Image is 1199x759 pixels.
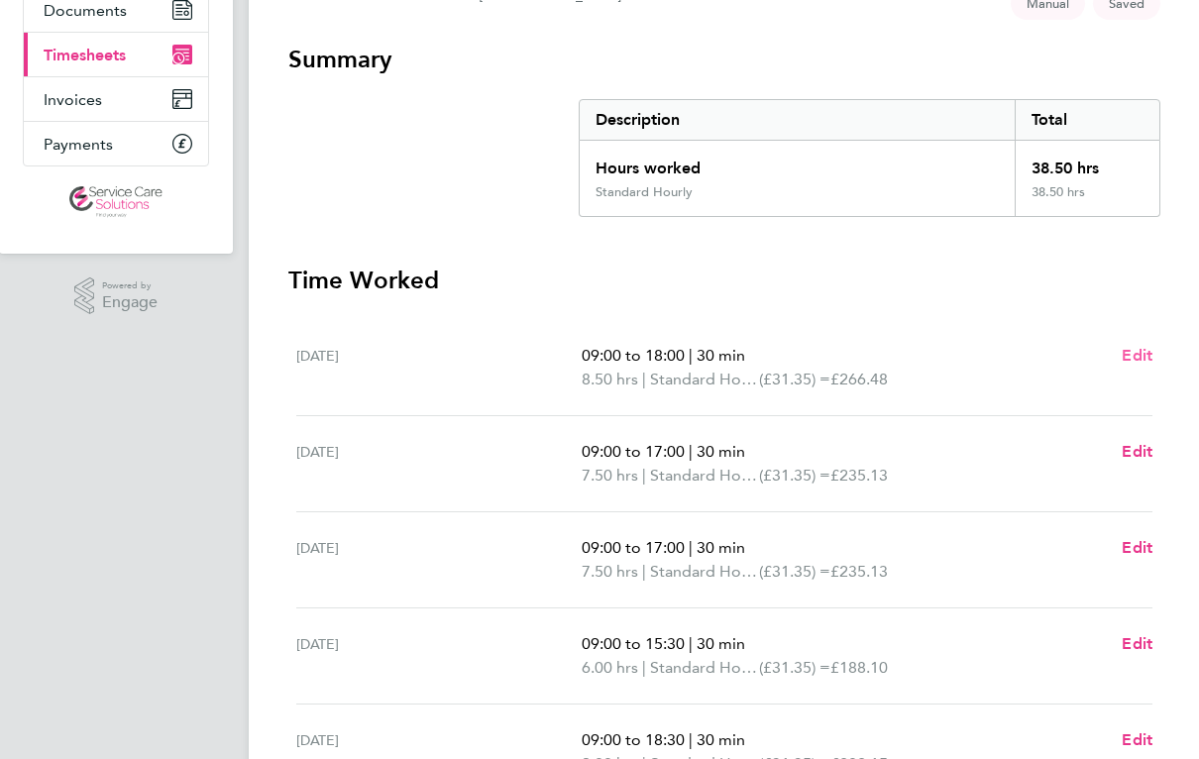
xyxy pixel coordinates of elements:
span: Powered by [102,278,158,295]
span: Invoices [44,91,102,110]
span: | [689,539,693,558]
span: Standard Hourly [650,657,759,681]
span: Documents [44,2,127,21]
a: Timesheets [24,34,208,77]
img: servicecare-logo-retina.png [69,187,163,219]
span: 30 min [697,731,745,750]
span: 09:00 to 18:00 [582,347,685,366]
span: 7.50 hrs [582,467,638,486]
a: Payments [24,123,208,166]
a: Powered byEngage [74,278,159,316]
span: 6.00 hrs [582,659,638,678]
span: (£31.35) = [759,659,830,678]
span: Standard Hourly [650,561,759,585]
span: Edit [1122,539,1152,558]
div: Hours worked [580,142,1015,185]
span: Payments [44,136,113,155]
span: Edit [1122,635,1152,654]
div: [DATE] [296,345,582,392]
div: 38.50 hrs [1015,185,1159,217]
div: Summary [579,100,1160,218]
a: Edit [1122,537,1152,561]
span: 8.50 hrs [582,371,638,389]
span: 30 min [697,539,745,558]
span: Standard Hourly [650,465,759,488]
span: (£31.35) = [759,563,830,582]
span: £188.10 [830,659,888,678]
div: [DATE] [296,633,582,681]
span: Edit [1122,443,1152,462]
span: 09:00 to 15:30 [582,635,685,654]
span: Edit [1122,731,1152,750]
span: | [642,371,646,389]
div: Description [580,101,1015,141]
span: 30 min [697,443,745,462]
div: 38.50 hrs [1015,142,1159,185]
a: Edit [1122,633,1152,657]
a: Edit [1122,345,1152,369]
div: Standard Hourly [596,185,693,201]
span: Edit [1122,347,1152,366]
span: | [689,347,693,366]
span: (£31.35) = [759,467,830,486]
span: 09:00 to 17:00 [582,443,685,462]
span: 09:00 to 17:00 [582,539,685,558]
span: £235.13 [830,467,888,486]
span: 09:00 to 18:30 [582,731,685,750]
span: | [642,659,646,678]
span: | [642,467,646,486]
span: £266.48 [830,371,888,389]
span: | [642,563,646,582]
div: [DATE] [296,537,582,585]
span: 30 min [697,347,745,366]
span: | [689,635,693,654]
span: Standard Hourly [650,369,759,392]
span: 7.50 hrs [582,563,638,582]
a: Invoices [24,78,208,122]
h3: Time Worked [288,266,1160,297]
a: Edit [1122,729,1152,753]
span: Engage [102,295,158,312]
div: [DATE] [296,441,582,488]
div: Total [1015,101,1159,141]
span: | [689,443,693,462]
span: 30 min [697,635,745,654]
span: Timesheets [44,47,126,65]
h3: Summary [288,45,1160,76]
span: (£31.35) = [759,371,830,389]
a: Edit [1122,441,1152,465]
span: | [689,731,693,750]
a: Go to home page [23,187,209,219]
span: £235.13 [830,563,888,582]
